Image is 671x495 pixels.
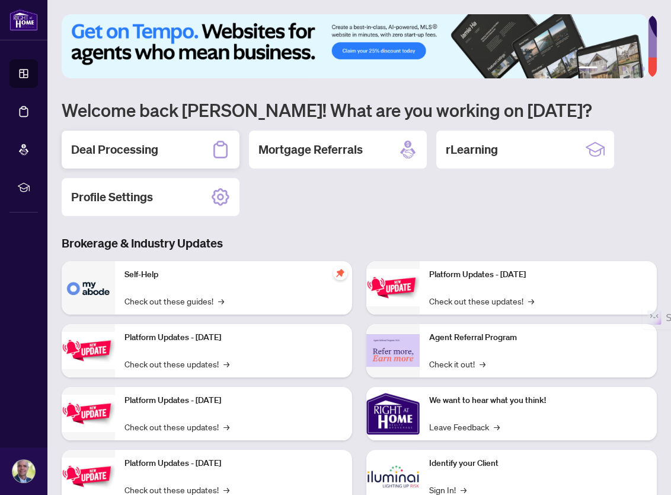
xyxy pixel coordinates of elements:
[366,269,420,306] img: Platform Updates - June 23, 2025
[62,395,115,432] img: Platform Updates - July 21, 2025
[429,331,647,344] p: Agent Referral Program
[429,457,647,470] p: Identify your Client
[333,266,347,280] span: pushpin
[62,261,115,315] img: Self-Help
[62,332,115,369] img: Platform Updates - September 16, 2025
[579,66,597,71] button: 1
[612,66,616,71] button: 3
[480,357,485,370] span: →
[429,394,647,407] p: We want to hear what you think!
[71,189,153,205] h2: Profile Settings
[640,66,645,71] button: 6
[223,420,229,433] span: →
[124,294,224,307] a: Check out these guides!→
[124,331,343,344] p: Platform Updates - [DATE]
[124,420,229,433] a: Check out these updates!→
[528,294,534,307] span: →
[366,334,420,367] img: Agent Referral Program
[124,357,229,370] a: Check out these updates!→
[62,235,657,252] h3: Brokerage & Industry Updates
[62,14,648,78] img: Slide 0
[12,460,35,483] img: Profile Icon
[366,387,420,440] img: We want to hear what you think!
[9,9,38,31] img: logo
[71,141,158,158] h2: Deal Processing
[124,394,343,407] p: Platform Updates - [DATE]
[124,457,343,470] p: Platform Updates - [DATE]
[621,66,626,71] button: 4
[602,66,607,71] button: 2
[429,357,485,370] a: Check it out!→
[429,294,534,307] a: Check out these updates!→
[218,294,224,307] span: →
[258,141,363,158] h2: Mortgage Referrals
[124,268,343,281] p: Self-Help
[429,268,647,281] p: Platform Updates - [DATE]
[62,99,657,121] h1: Welcome back [PERSON_NAME]! What are you working on [DATE]?
[62,458,115,495] img: Platform Updates - July 8, 2025
[223,357,229,370] span: →
[429,420,500,433] a: Leave Feedback→
[494,420,500,433] span: →
[630,453,665,489] button: Open asap
[631,66,635,71] button: 5
[446,141,498,158] h2: rLearning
